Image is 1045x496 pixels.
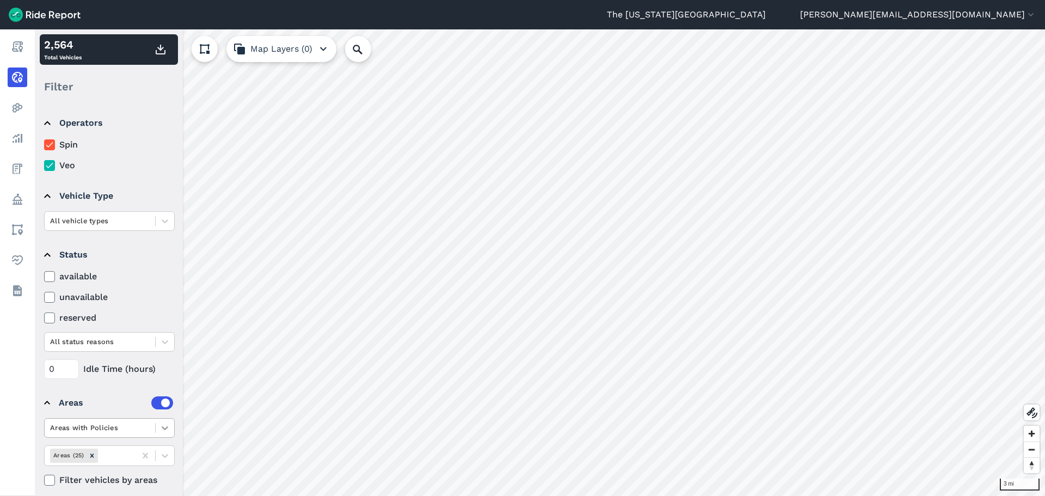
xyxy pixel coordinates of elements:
[8,281,27,301] a: Datasets
[44,291,175,304] label: unavailable
[59,396,173,409] div: Areas
[86,449,98,462] div: Remove Areas (25)
[1024,426,1040,442] button: Zoom in
[8,250,27,270] a: Health
[44,270,175,283] label: available
[607,8,766,21] a: The [US_STATE][GEOGRAPHIC_DATA]
[35,29,1045,496] canvas: Map
[8,128,27,148] a: Analyze
[1024,457,1040,473] button: Reset bearing to north
[44,388,173,418] summary: Areas
[44,240,173,270] summary: Status
[44,181,173,211] summary: Vehicle Type
[345,36,389,62] input: Search Location or Vehicles
[8,98,27,118] a: Heatmaps
[44,311,175,324] label: reserved
[9,8,81,22] img: Ride Report
[50,449,86,462] div: Areas (25)
[8,220,27,240] a: Areas
[40,70,178,103] div: Filter
[8,68,27,87] a: Realtime
[44,108,173,138] summary: Operators
[8,37,27,57] a: Report
[44,159,175,172] label: Veo
[8,159,27,179] a: Fees
[44,474,175,487] label: Filter vehicles by areas
[44,36,82,53] div: 2,564
[44,359,175,379] div: Idle Time (hours)
[44,36,82,63] div: Total Vehicles
[44,138,175,151] label: Spin
[8,189,27,209] a: Policy
[1024,442,1040,457] button: Zoom out
[1000,479,1040,491] div: 3 mi
[226,36,336,62] button: Map Layers (0)
[800,8,1036,21] button: [PERSON_NAME][EMAIL_ADDRESS][DOMAIN_NAME]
